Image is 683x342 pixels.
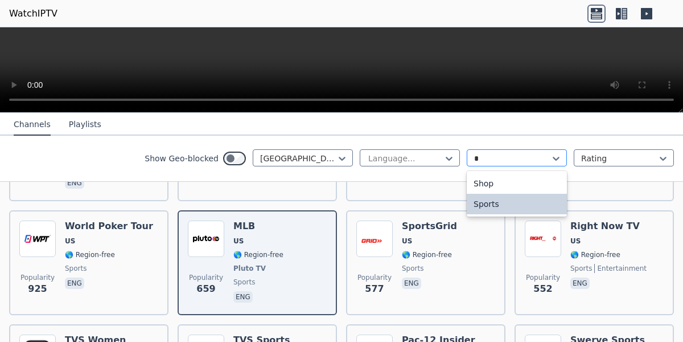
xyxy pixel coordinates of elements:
[19,221,56,257] img: World Poker Tour
[357,273,392,282] span: Popularity
[65,177,84,189] p: eng
[65,250,115,259] span: 🌎 Region-free
[402,278,421,289] p: eng
[69,114,101,136] button: Playlists
[233,278,255,287] span: sports
[570,237,581,246] span: US
[233,264,266,273] span: Pluto TV
[570,278,590,289] p: eng
[14,114,51,136] button: Channels
[20,273,55,282] span: Popularity
[570,221,647,232] h6: Right Now TV
[467,194,567,214] div: Sports
[526,273,560,282] span: Popularity
[233,250,283,259] span: 🌎 Region-free
[233,291,253,303] p: eng
[65,237,75,246] span: US
[594,264,647,273] span: entertainment
[467,173,567,194] div: Shop
[65,264,87,273] span: sports
[402,221,457,232] h6: SportsGrid
[233,221,283,232] h6: MLB
[402,237,412,246] span: US
[65,278,84,289] p: eng
[365,282,384,296] span: 577
[402,250,452,259] span: 🌎 Region-free
[570,250,620,259] span: 🌎 Region-free
[525,221,561,257] img: Right Now TV
[356,221,393,257] img: SportsGrid
[188,221,224,257] img: MLB
[65,221,153,232] h6: World Poker Tour
[189,273,223,282] span: Popularity
[533,282,552,296] span: 552
[9,7,57,21] a: WatchIPTV
[233,237,244,246] span: US
[28,282,47,296] span: 925
[196,282,215,296] span: 659
[145,153,219,164] label: Show Geo-blocked
[570,264,592,273] span: sports
[402,264,423,273] span: sports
